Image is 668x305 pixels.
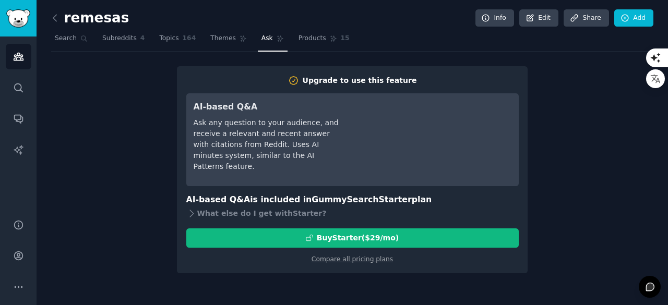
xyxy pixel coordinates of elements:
a: Search [51,30,91,52]
img: GummySearch logo [6,9,30,28]
a: Add [614,9,653,27]
span: 15 [341,34,350,43]
div: What else do I get with Starter ? [186,206,519,221]
a: Ask [258,30,288,52]
span: Themes [210,34,236,43]
span: GummySearch Starter [312,194,411,204]
a: Subreddits4 [99,30,148,52]
span: Ask [261,34,273,43]
div: Upgrade to use this feature [303,75,417,86]
h3: AI-based Q&A is included in plan [186,193,519,206]
span: Search [55,34,77,43]
div: Ask any question to your audience, and receive a relevant and recent answer with citations from R... [194,117,340,172]
a: Share [564,9,609,27]
h2: remesas [51,10,129,27]
a: Themes [207,30,250,52]
span: Subreddits [102,34,137,43]
span: 4 [140,34,145,43]
a: Edit [519,9,558,27]
a: Products15 [295,30,353,52]
span: Topics [159,34,178,43]
h3: AI-based Q&A [194,101,340,114]
a: Info [475,9,514,27]
span: 164 [183,34,196,43]
a: Compare all pricing plans [312,255,393,263]
div: Buy Starter ($ 29 /mo ) [317,233,399,243]
a: Topics164 [156,30,199,52]
span: Products [299,34,326,43]
button: BuyStarter($29/mo) [186,228,519,248]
